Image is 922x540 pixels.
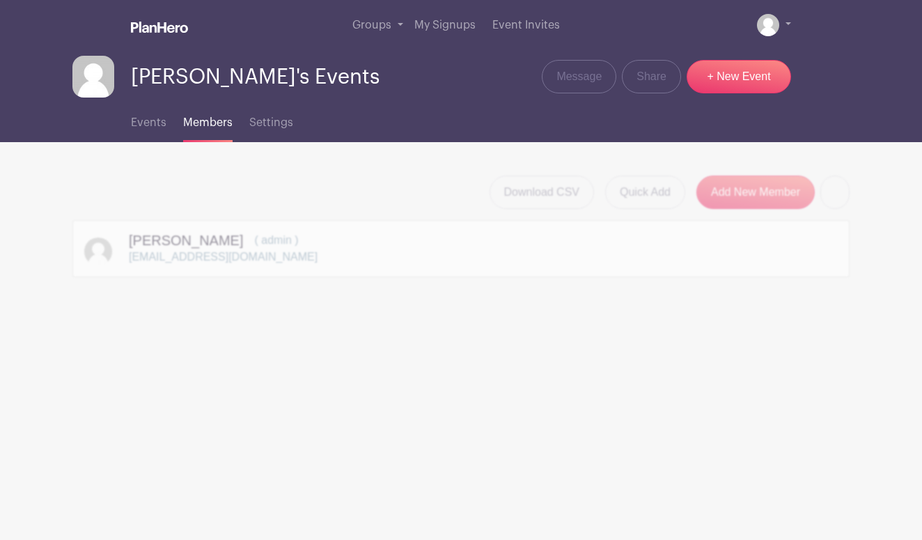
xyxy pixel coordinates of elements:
[72,56,114,98] img: default-ce2991bfa6775e67f084385cd625a349d9dcbb7a52a09fb2fda1e96e2d18dcdb.png
[687,60,791,93] a: + New Event
[492,20,560,31] span: Event Invites
[622,60,681,93] a: Share
[131,22,188,33] img: logo_white-6c42ec7e38ccf1d336a20a19083b03d10ae64f83f12c07503d8b9e83406b4c7d.svg
[556,68,602,85] span: Message
[131,65,380,88] span: [PERSON_NAME]'s Events
[542,60,616,93] a: Message
[183,98,233,142] a: Members
[131,98,166,142] a: Events
[131,117,166,128] span: Events
[757,14,779,36] img: default-ce2991bfa6775e67f084385cd625a349d9dcbb7a52a09fb2fda1e96e2d18dcdb.png
[249,117,293,128] span: Settings
[414,20,476,31] span: My Signups
[636,68,666,85] span: Share
[183,117,233,128] span: Members
[352,20,391,31] span: Groups
[249,98,293,142] a: Settings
